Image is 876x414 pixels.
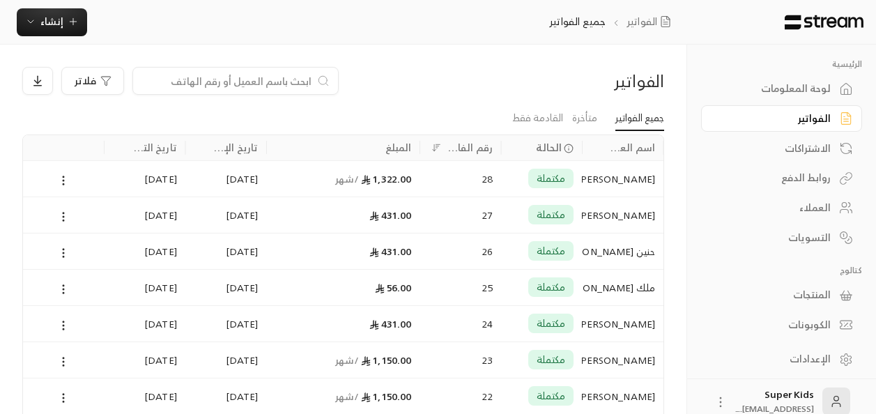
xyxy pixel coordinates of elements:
div: العملاء [719,201,831,215]
span: / شهر [335,351,360,369]
div: الفواتير [514,70,664,92]
a: الإعدادات [701,346,862,373]
p: جميع الفواتير [549,14,606,29]
div: [DATE] [194,161,259,197]
div: [DATE] [194,378,259,414]
input: ابحث باسم العميل أو رقم الهاتف [141,73,312,89]
div: [DATE] [112,233,177,269]
span: فلاتر [75,76,96,86]
div: المنتجات [719,288,831,302]
div: 27 [428,197,493,233]
div: المبلغ [385,139,412,156]
div: 56.00 [275,270,411,305]
a: الكوبونات [701,312,862,339]
nav: breadcrumb [549,14,677,29]
span: مكتملة [537,280,566,294]
span: مكتملة [537,208,566,222]
a: العملاء [701,194,862,222]
div: [PERSON_NAME] [590,197,655,233]
a: جميع الفواتير [615,106,664,131]
div: الكوبونات [719,318,831,332]
div: [DATE] [194,270,259,305]
span: مكتملة [537,316,566,330]
div: [DATE] [112,161,177,197]
div: ملك [PERSON_NAME] [590,270,655,305]
div: 431.00 [275,306,411,342]
a: الاشتراكات [701,135,862,162]
div: الفواتير [719,112,831,125]
div: التسويات [719,231,831,245]
p: كتالوج [701,265,862,276]
div: 28 [428,161,493,197]
a: القادمة فقط [512,106,563,130]
div: [DATE] [194,233,259,269]
div: الاشتراكات [719,141,831,155]
button: إنشاء [17,8,87,36]
img: Logo [783,15,865,30]
div: [DATE] [112,306,177,342]
a: الفواتير [627,14,677,29]
span: مكتملة [537,244,566,258]
span: / شهر [335,170,360,187]
div: [DATE] [194,342,259,378]
div: الإعدادات [719,352,831,366]
div: [DATE] [112,342,177,378]
button: فلاتر [61,67,124,95]
span: مكتملة [537,353,566,367]
div: اسم العميل [608,139,655,156]
div: 1,322.00 [275,161,411,197]
div: 22 [428,378,493,414]
a: الفواتير [701,105,862,132]
p: الرئيسية [701,59,862,70]
div: 24 [428,306,493,342]
a: التسويات [701,224,862,251]
div: [DATE] [194,197,259,233]
div: [DATE] [112,378,177,414]
div: [PERSON_NAME] [590,306,655,342]
span: الحالة [536,140,562,155]
div: تاريخ الإنشاء [212,139,259,156]
div: 1,150.00 [275,378,411,414]
div: لوحة المعلومات [719,82,831,95]
span: / شهر [335,388,360,405]
a: لوحة المعلومات [701,75,862,102]
span: مكتملة [537,389,566,403]
div: 23 [428,342,493,378]
div: 25 [428,270,493,305]
span: إنشاء [40,13,63,30]
div: [DATE] [112,270,177,305]
div: رقم الفاتورة [446,139,493,156]
button: Sort [428,139,445,156]
a: متأخرة [572,106,597,130]
div: [DATE] [194,306,259,342]
span: مكتملة [537,171,566,185]
a: المنتجات [701,282,862,309]
div: 26 [428,233,493,269]
div: [PERSON_NAME] [590,161,655,197]
div: 431.00 [275,233,411,269]
div: تاريخ التحديث [130,139,177,156]
div: روابط الدفع [719,171,831,185]
div: حنين [PERSON_NAME] [590,233,655,269]
div: [PERSON_NAME] [590,342,655,378]
div: [DATE] [112,197,177,233]
a: روابط الدفع [701,164,862,192]
div: 1,150.00 [275,342,411,378]
div: 431.00 [275,197,411,233]
div: [PERSON_NAME] [590,378,655,414]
